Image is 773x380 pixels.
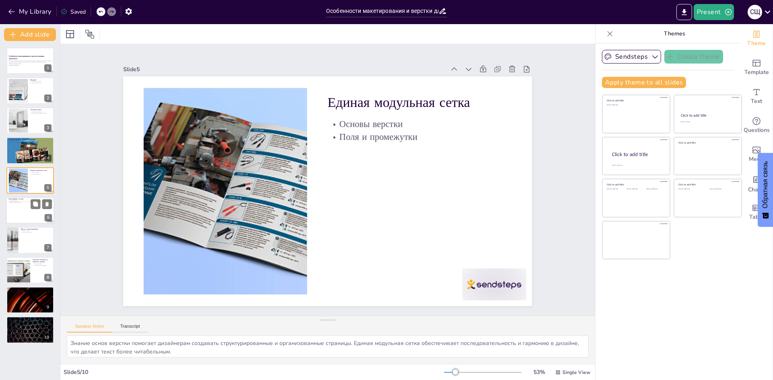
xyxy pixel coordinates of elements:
div: Click to add text [646,188,664,190]
p: Поля и промежутки [343,135,516,221]
span: Position [85,29,95,39]
div: 8 [44,274,52,281]
button: Transcript [112,324,148,333]
p: Работа с иллюстрациями [21,228,52,230]
div: Click to add title [681,113,734,118]
p: Автоматическая нумерация [33,265,52,266]
p: Блоки элементов книги [30,111,52,113]
p: Домашнее задание [9,321,52,323]
p: Система стилей [8,200,52,201]
div: 5 [44,184,52,191]
div: Add ready made slides [740,53,773,82]
div: Add charts and graphs [740,169,773,198]
button: Export to PowerPoint [676,4,692,20]
p: Внешние и внутренние элементы [30,113,52,114]
div: 53 % [529,368,549,376]
p: Профессиональные приемы [9,288,52,290]
p: Форматы издания [9,140,52,142]
div: Add a table [740,198,773,227]
input: Insert title [326,5,438,17]
span: Theme [747,39,766,48]
p: Основы верстки [348,123,521,210]
div: Click to add title [678,141,736,144]
p: В данной презентации мы рассмотрим ключевые аспекты макетирования и верстки длинных документов, в... [9,60,52,64]
p: Контроль за строками [9,292,52,293]
span: Table [749,213,764,222]
div: Click to add text [680,121,734,123]
p: Введение [30,78,52,81]
div: Click to add title [678,183,736,186]
button: My Library [6,5,55,18]
button: Delete Slide [42,199,52,209]
p: Типовые форматы книжной продукции [9,138,52,141]
span: Questions [744,126,770,135]
div: 3 [44,124,52,131]
p: Шаблоны страниц [33,263,52,265]
button: Present [694,4,734,20]
div: 6 [45,214,52,221]
span: Text [751,97,762,106]
textarea: Знание основ верстки помогает дизайнерам создавать структурированные и организованные страницы. Е... [67,335,589,357]
div: Click to add text [607,188,625,190]
p: Формулировка темы [30,82,52,84]
font: Обратная связь [762,161,769,209]
div: Change the overall theme [740,24,773,53]
p: Правила размещения [21,232,52,233]
p: Баланс и читабельность [8,201,52,203]
div: 8 [6,257,54,283]
p: Типографика и стили [8,198,52,200]
button: Обратная связь - Показать опрос [758,153,773,227]
div: 9 [6,287,54,313]
p: Единство стиля [21,230,52,232]
div: Click to add title [612,151,663,158]
div: 9 [44,304,52,311]
div: Click to add title [607,183,664,186]
span: Media [749,155,765,164]
div: 4 [6,137,54,164]
div: 10 [6,316,54,343]
p: Влияние на восприятие [9,142,52,144]
span: Template [744,68,769,77]
div: 10 [42,334,52,341]
strong: Особенности макетирования и верстки длинных документов [9,55,44,60]
div: Saved [61,8,86,16]
p: Висячая пунктуация [9,290,52,292]
p: Единая модульная сетка [355,101,531,193]
div: 4 [44,154,52,162]
button: Create theme [664,50,723,64]
div: 6 [6,197,54,224]
button: Apply theme to all slides [602,77,686,88]
div: С Щ [748,5,762,19]
p: Элементы книги [30,109,52,111]
div: 2 [44,94,52,102]
button: Add slide [4,28,56,41]
button: Duplicate Slide [31,199,40,209]
div: 7 [44,244,52,251]
div: Click to add title [607,99,664,102]
div: 3 [6,107,54,134]
div: Slide 5 / 10 [64,368,444,376]
p: Заключение [9,318,52,320]
p: Единая модульная сетка [30,169,52,171]
span: Single View [562,369,590,376]
p: Generated with [URL] [9,64,52,66]
p: Поля и промежутки [30,173,52,175]
p: Themes [616,24,732,43]
p: Приветствие и вопрос [30,80,52,82]
button: Speaker Notes [67,324,112,333]
div: 5 [6,167,54,194]
div: Click to add text [710,188,735,190]
button: Sendsteps [602,50,661,64]
p: Основы верстки [30,172,52,173]
span: Charts [748,185,765,194]
div: Add text boxes [740,82,773,111]
div: Add images, graphics, shapes or video [740,140,773,169]
div: Click to add text [607,104,664,106]
div: 2 [6,77,54,104]
div: Click to add text [678,188,704,190]
div: 1 [44,64,52,72]
div: Click to add text [626,188,645,190]
div: Get real-time input from your audience [740,111,773,140]
div: Click to add body [612,164,663,166]
button: С Щ [748,4,762,20]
